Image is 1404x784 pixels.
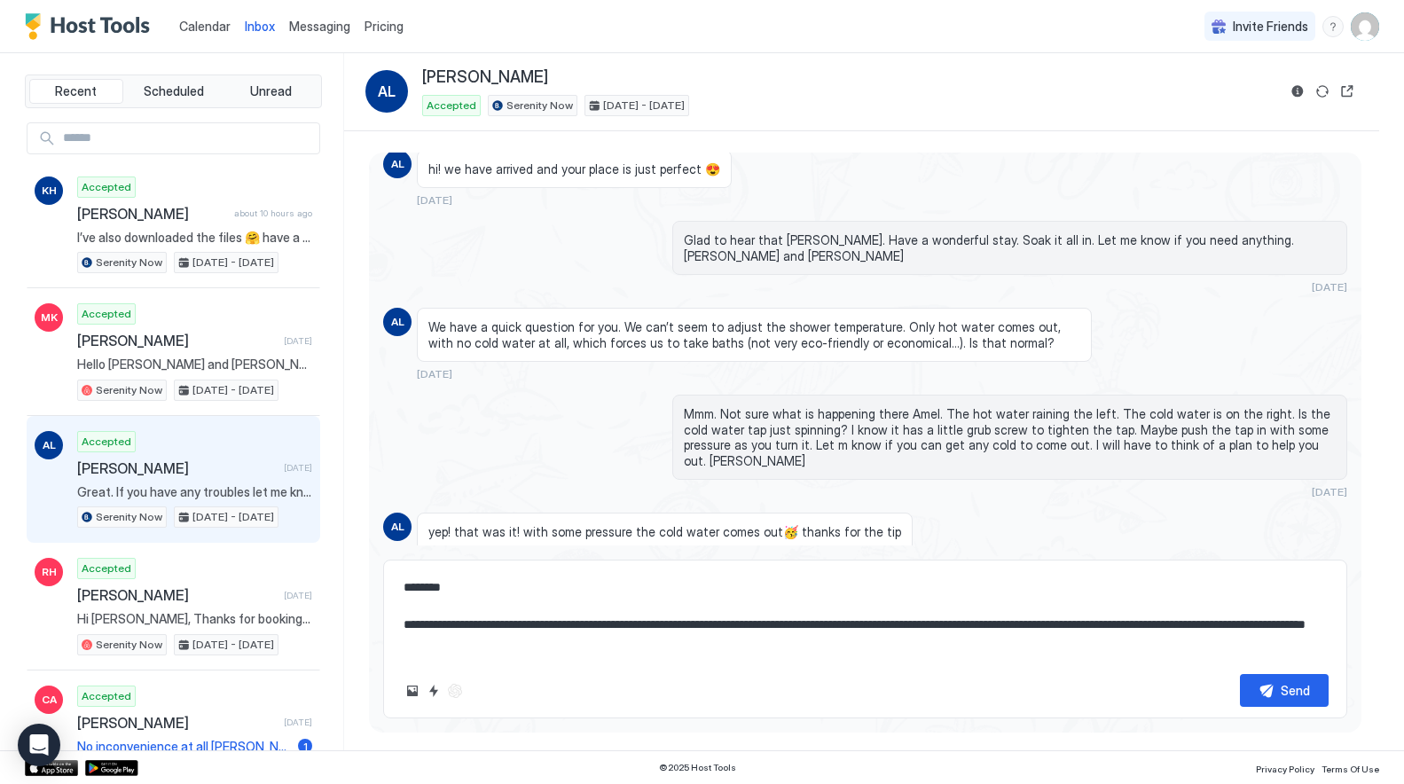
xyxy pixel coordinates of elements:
[82,561,131,576] span: Accepted
[192,255,274,270] span: [DATE] - [DATE]
[506,98,573,114] span: Serenity Now
[127,79,221,104] button: Scheduled
[55,83,97,99] span: Recent
[245,19,275,34] span: Inbox
[82,688,131,704] span: Accepted
[423,680,444,702] button: Quick reply
[391,156,404,172] span: AL
[77,230,312,246] span: I’ve also downloaded the files 🤗 have a great time in the [GEOGRAPHIC_DATA]!! I’ll be going back ...
[1281,681,1310,700] div: Send
[1322,758,1379,777] a: Terms Of Use
[365,19,404,35] span: Pricing
[224,79,318,104] button: Unread
[1256,758,1314,777] a: Privacy Policy
[284,590,312,601] span: [DATE]
[77,459,277,477] span: [PERSON_NAME]
[417,367,452,380] span: [DATE]
[289,19,350,34] span: Messaging
[29,79,123,104] button: Recent
[96,637,162,653] span: Serenity Now
[96,255,162,270] span: Serenity Now
[234,208,312,219] span: about 10 hours ago
[1322,764,1379,774] span: Terms Of Use
[428,161,720,177] span: hi! we have arrived and your place is just perfect 😍
[684,232,1336,263] span: Glad to hear that [PERSON_NAME]. Have a wonderful stay. Soak it all in. Let me know if you need a...
[77,586,277,604] span: [PERSON_NAME]
[391,519,404,535] span: AL
[428,524,901,540] span: yep! that was it! with some pressure the cold water comes out🥳 thanks for the tip
[1287,81,1308,102] button: Reservation information
[77,611,312,627] span: Hi [PERSON_NAME], Thanks for booking with us at 'Serenity Now'. We look forward to hosting you. W...
[1337,81,1358,102] button: Open reservation
[77,357,312,372] span: Hello [PERSON_NAME] and [PERSON_NAME] We are looking forward to another visit to beautiful [GEOGR...
[192,509,274,525] span: [DATE] - [DATE]
[417,193,452,207] span: [DATE]
[179,19,231,34] span: Calendar
[77,484,312,500] span: Great. If you have any troubles let me know. There is an [PERSON_NAME] key in the shaving cabinet...
[82,179,131,195] span: Accepted
[82,306,131,322] span: Accepted
[402,680,423,702] button: Upload image
[603,98,685,114] span: [DATE] - [DATE]
[391,314,404,330] span: AL
[43,437,56,453] span: AL
[41,310,58,325] span: MK
[1312,485,1347,498] span: [DATE]
[284,335,312,347] span: [DATE]
[284,462,312,474] span: [DATE]
[1322,16,1344,37] div: menu
[192,382,274,398] span: [DATE] - [DATE]
[303,740,308,753] span: 1
[18,724,60,766] div: Open Intercom Messenger
[96,509,162,525] span: Serenity Now
[144,83,204,99] span: Scheduled
[1351,12,1379,41] div: User profile
[77,332,277,349] span: [PERSON_NAME]
[284,717,312,728] span: [DATE]
[56,123,319,153] input: Input Field
[1256,764,1314,774] span: Privacy Policy
[245,17,275,35] a: Inbox
[96,382,162,398] span: Serenity Now
[427,98,476,114] span: Accepted
[179,17,231,35] a: Calendar
[428,319,1080,350] span: We have a quick question for you. We can’t seem to adjust the shower temperature. Only hot water ...
[85,760,138,776] a: Google Play Store
[25,760,78,776] a: App Store
[378,81,396,102] span: AL
[42,564,57,580] span: RH
[192,637,274,653] span: [DATE] - [DATE]
[289,17,350,35] a: Messaging
[422,67,548,88] span: [PERSON_NAME]
[42,692,57,708] span: CA
[1233,19,1308,35] span: Invite Friends
[82,434,131,450] span: Accepted
[77,714,277,732] span: [PERSON_NAME]
[25,74,322,108] div: tab-group
[77,205,227,223] span: [PERSON_NAME]
[659,762,736,773] span: © 2025 Host Tools
[250,83,292,99] span: Unread
[684,406,1336,468] span: Mmm. Not sure what is happening there Amel. The hot water raining the left. The cold water is on ...
[42,183,57,199] span: KH
[1312,81,1333,102] button: Sync reservation
[1312,280,1347,294] span: [DATE]
[25,13,158,40] a: Host Tools Logo
[77,739,291,755] span: No inconvenience at all [PERSON_NAME]. Glad you found it.
[1240,674,1329,707] button: Send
